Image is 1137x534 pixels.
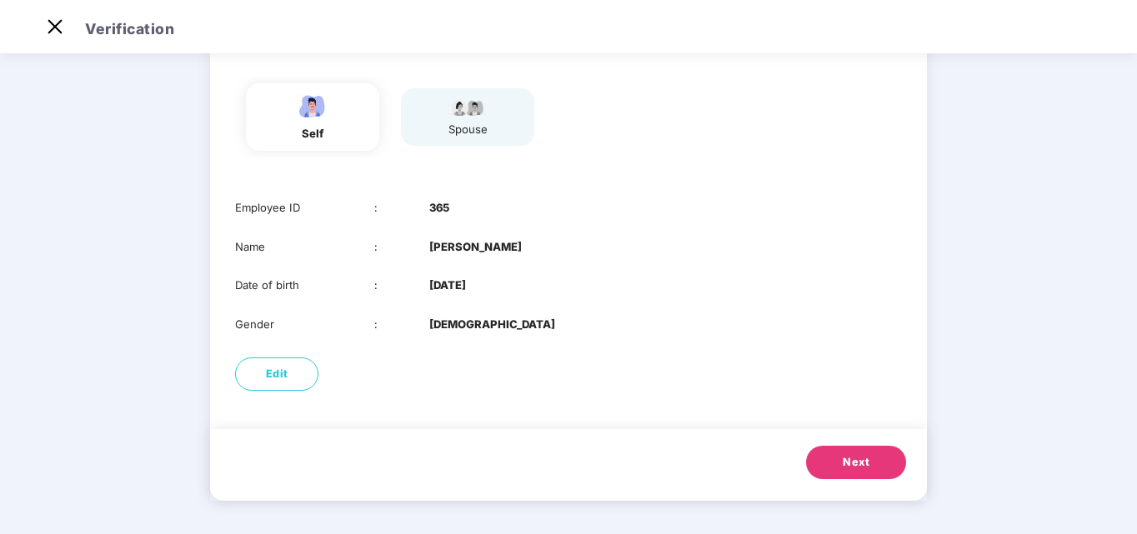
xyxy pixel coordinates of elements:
span: Edit [266,366,288,382]
div: Name [235,238,374,256]
div: spouse [447,121,488,138]
div: : [374,277,430,294]
img: svg+xml;base64,PHN2ZyB4bWxucz0iaHR0cDovL3d3dy53My5vcmcvMjAwMC9zdmciIHdpZHRoPSI5Ny44OTciIGhlaWdodD... [447,97,488,117]
span: Next [843,454,869,471]
button: Next [806,446,906,479]
div: Date of birth [235,277,374,294]
button: Edit [235,357,318,391]
b: [DATE] [429,277,466,294]
b: [PERSON_NAME] [429,238,522,256]
b: [DEMOGRAPHIC_DATA] [429,316,555,333]
b: 365 [429,199,449,217]
div: : [374,316,430,333]
div: : [374,238,430,256]
div: self [292,125,333,142]
div: Employee ID [235,199,374,217]
div: Gender [235,316,374,333]
div: : [374,199,430,217]
img: svg+xml;base64,PHN2ZyBpZD0iRW1wbG95ZWVfbWFsZSIgeG1sbnM9Imh0dHA6Ly93d3cudzMub3JnLzIwMDAvc3ZnIiB3aW... [292,92,333,121]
